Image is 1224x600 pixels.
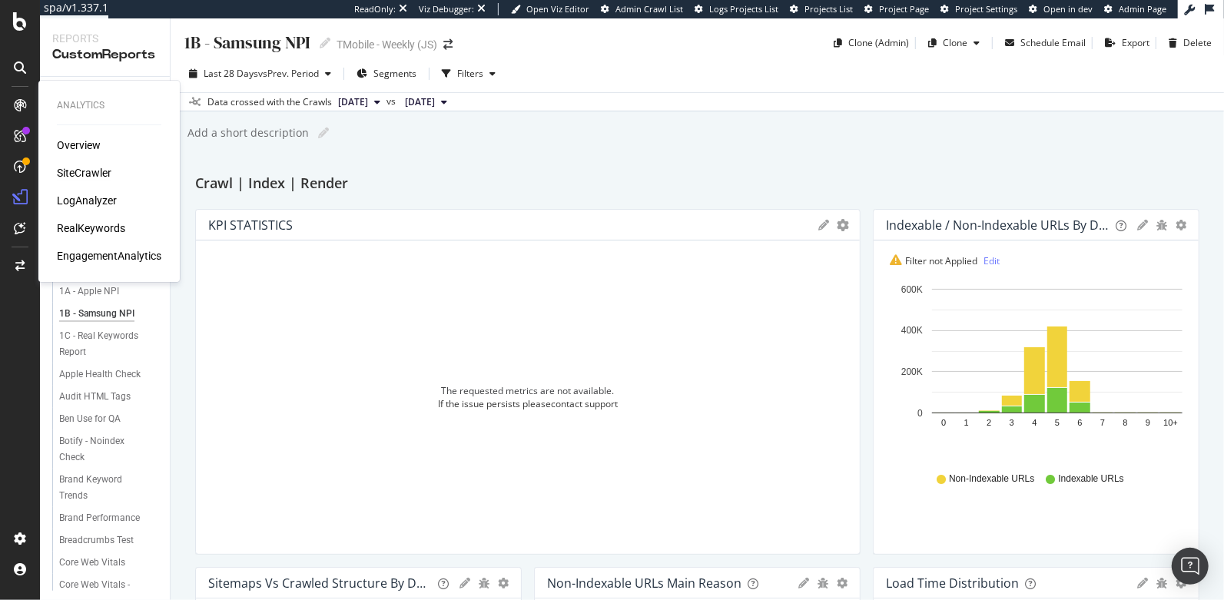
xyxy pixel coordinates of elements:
[1077,418,1082,427] text: 6
[949,472,1034,486] span: Non-Indexable URLs
[399,93,453,111] button: [DATE]
[354,3,396,15] div: ReadOnly:
[59,411,159,427] a: Ben Use for QA
[964,418,969,427] text: 1
[1029,3,1093,15] a: Open in dev
[837,578,848,588] div: gear
[873,209,1199,555] div: Indexable / Non-Indexable URLs by DepthgeargearFilter not AppliedEditA chart.Non-Indexable URLsIn...
[258,67,319,80] span: vs Prev. Period
[186,125,309,141] div: Add a short description
[1119,3,1166,15] span: Admin Page
[57,138,101,153] a: Overview
[337,37,437,52] div: TMobile - Weekly (JS)
[901,326,923,336] text: 400K
[59,472,145,504] div: Brand Keyword Trends
[1163,418,1178,427] text: 10+
[183,31,310,55] div: 1B - Samsung NPI
[59,532,134,549] div: Breadcrumbs Test
[195,209,861,555] div: KPI STATISTICSgeargearThe requested metrics are not available.If the issue persists please contac...
[1100,418,1105,427] text: 7
[204,67,258,80] span: Last 28 Days
[59,555,159,571] a: Core Web Vitals
[901,366,923,377] text: 200K
[1146,418,1150,427] text: 9
[419,3,474,15] div: Viz Debugger:
[886,575,1019,591] div: Load Time Distribution
[59,306,134,322] div: 1B - Samsung NPI
[478,578,490,588] div: bug
[59,510,140,526] div: Brand Performance
[59,532,159,549] a: Breadcrumbs Test
[828,31,909,55] button: Clone (Admin)
[1176,220,1186,230] div: gear
[790,3,853,15] a: Projects List
[864,3,929,15] a: Project Page
[457,67,483,80] div: Filters
[195,172,1199,197] div: Crawl | Index | Render
[890,254,977,267] span: Filter not Applied
[1055,418,1060,427] text: 5
[442,384,615,397] div: The requested metrics are not available.
[59,433,145,466] div: Botify - Noindex Check
[498,578,509,588] div: gear
[901,284,923,295] text: 600K
[615,3,683,15] span: Admin Crawl List
[59,472,159,504] a: Brand Keyword Trends
[922,31,986,55] button: Clone
[695,3,778,15] a: Logs Projects List
[386,94,399,108] span: vs
[943,36,967,49] div: Clone
[1122,36,1149,49] div: Export
[955,3,1017,15] span: Project Settings
[59,366,159,383] a: Apple Health Check
[59,411,121,427] div: Ben Use for QA
[57,165,111,181] div: SiteCrawler
[941,418,946,427] text: 0
[59,389,159,405] a: Audit HTML Tags
[207,95,332,109] div: Data crossed with the Crawls
[1059,472,1124,486] span: Indexable URLs
[59,366,141,383] div: Apple Health Check
[52,31,158,46] div: Reports
[57,193,117,208] a: LogAnalyzer
[601,3,683,15] a: Admin Crawl List
[183,61,337,86] button: Last 28 DaysvsPrev. Period
[59,283,159,300] a: 1A - Apple NPI
[443,39,453,50] div: arrow-right-arrow-left
[987,418,991,427] text: 2
[1156,578,1168,588] div: bug
[848,36,909,49] div: Clone (Admin)
[320,38,330,48] i: Edit report name
[879,3,929,15] span: Project Page
[526,3,589,15] span: Open Viz Editor
[208,575,432,591] div: Sitemaps vs Crawled Structure by Depth
[1172,548,1209,585] div: Open Intercom Messenger
[804,3,853,15] span: Projects List
[57,248,161,264] a: EngagementAnalytics
[208,217,293,233] div: KPI STATISTICS
[940,3,1017,15] a: Project Settings
[886,280,1183,458] svg: A chart.
[59,328,159,360] a: 1C - Real Keywords Report
[57,220,125,236] a: RealKeywords
[318,128,329,138] i: Edit report name
[59,555,125,571] div: Core Web Vitals
[984,254,1000,267] a: Edit
[195,172,348,197] h2: Crawl | Index | Render
[332,93,386,111] button: [DATE]
[57,99,161,112] div: Analytics
[1183,36,1212,49] div: Delete
[59,433,159,466] a: Botify - Noindex Check
[59,306,159,322] a: 1B - Samsung NPI
[373,67,416,80] span: Segments
[511,3,589,15] a: Open Viz Editor
[1043,3,1093,15] span: Open in dev
[1123,418,1128,427] text: 8
[338,95,368,109] span: 2025 Aug. 22nd
[1010,418,1014,427] text: 3
[59,389,131,405] div: Audit HTML Tags
[547,575,741,591] div: Non-Indexable URLs Main Reason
